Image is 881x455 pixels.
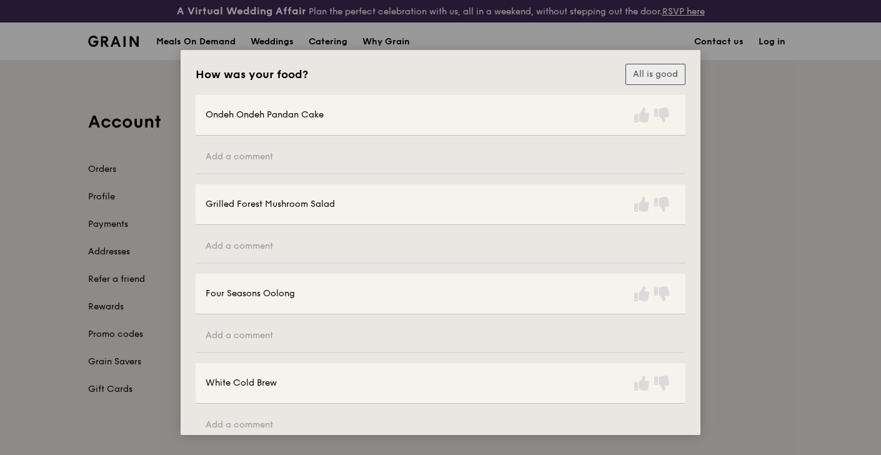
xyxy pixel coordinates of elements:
[206,109,324,121] div: Ondeh Ondeh Pandan Cake
[196,141,685,174] input: Add a comment
[196,230,685,264] input: Add a comment
[625,64,685,85] button: All is good
[196,409,685,442] input: Add a comment
[196,67,308,81] h2: How was your food?
[206,198,335,211] div: Grilled Forest Mushroom Salad
[206,287,295,300] div: Four Seasons Oolong
[206,377,277,389] div: White Cold Brew
[196,319,685,353] input: Add a comment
